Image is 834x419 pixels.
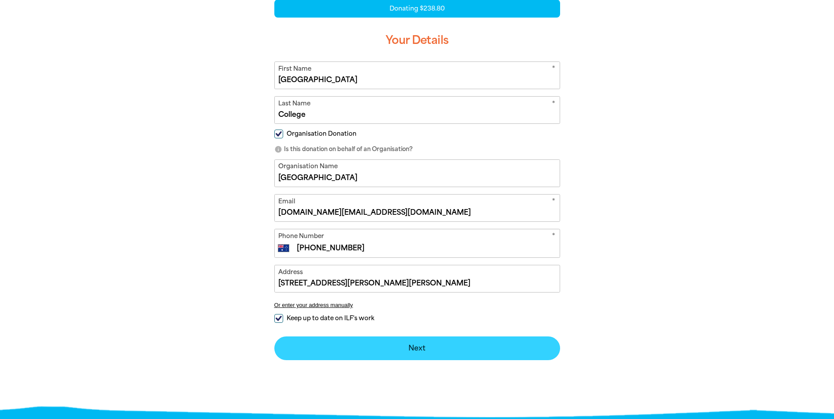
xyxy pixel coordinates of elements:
span: Organisation Donation [287,130,357,138]
input: Organisation Donation [274,130,283,138]
i: Required [552,231,555,242]
h3: Your Details [274,26,560,54]
button: Or enter your address manually [274,302,560,308]
input: Keep up to date on ILF's work [274,314,283,323]
i: info [274,145,282,153]
button: Next [274,336,560,360]
span: Keep up to date on ILF's work [287,314,374,322]
p: Is this donation on behalf of an Organisation? [274,145,560,154]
